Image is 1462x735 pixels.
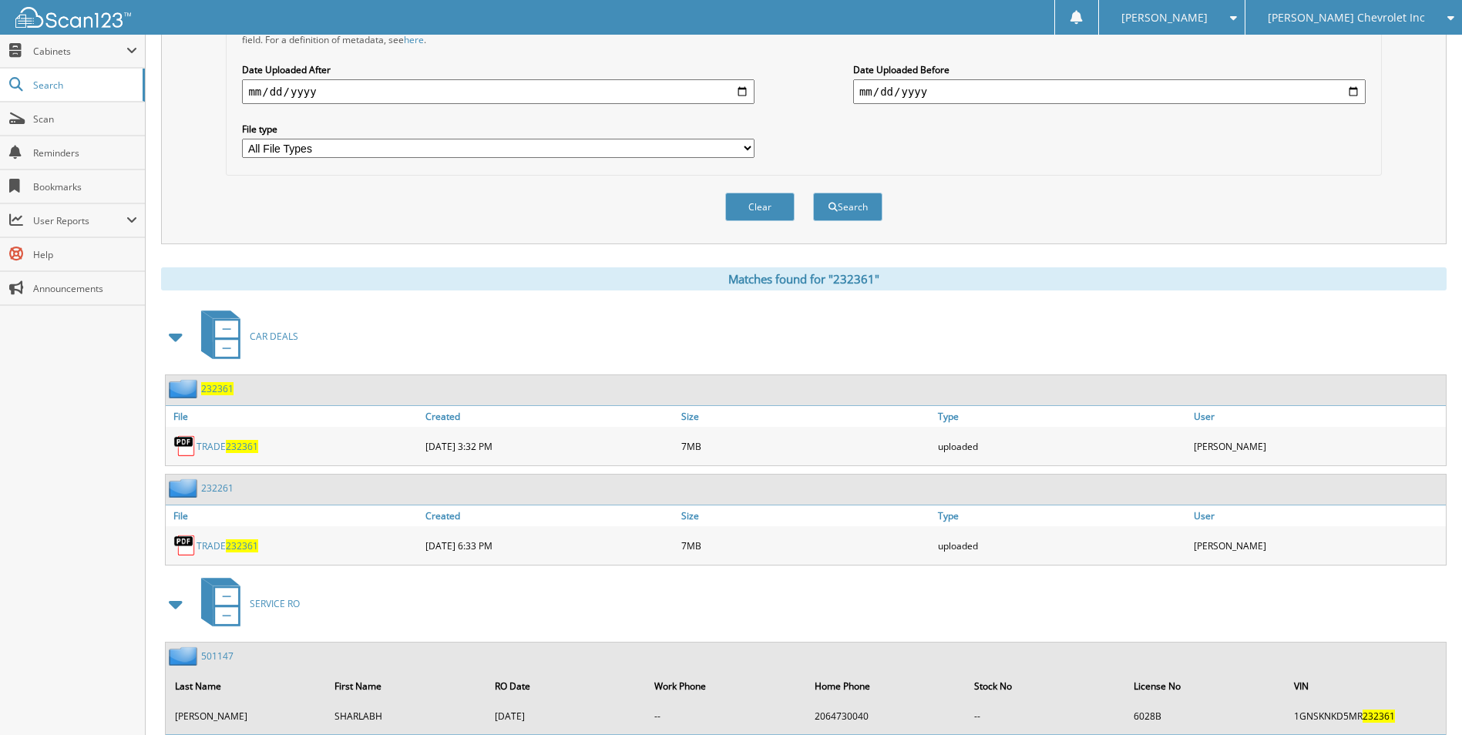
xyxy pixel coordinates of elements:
span: Scan [33,112,137,126]
td: 1GNSKNKD5MR [1286,703,1444,729]
a: CAR DEALS [192,306,298,367]
input: start [242,79,755,104]
td: -- [966,703,1124,729]
img: folder2.png [169,379,201,398]
span: Bookmarks [33,180,137,193]
label: Date Uploaded Before [853,63,1366,76]
td: -- [647,703,805,729]
a: 232261 [201,482,234,495]
div: [PERSON_NAME] [1190,530,1446,561]
div: uploaded [934,431,1190,461]
div: [PERSON_NAME] [1190,431,1446,461]
input: end [853,79,1366,104]
div: 7MB [677,431,933,461]
th: Stock No [966,670,1124,702]
a: SERVICE RO [192,573,300,634]
th: License No [1126,670,1284,702]
a: User [1190,406,1446,427]
img: PDF.png [173,435,197,458]
a: File [166,505,422,526]
div: 7MB [677,530,933,561]
button: Search [813,193,882,221]
span: User Reports [33,214,126,227]
a: File [166,406,422,427]
th: Home Phone [807,670,965,702]
iframe: Chat Widget [1385,661,1462,735]
a: User [1190,505,1446,526]
span: Search [33,79,135,92]
td: [PERSON_NAME] [167,703,325,729]
th: VIN [1286,670,1444,702]
th: Last Name [167,670,325,702]
img: PDF.png [173,534,197,557]
span: [PERSON_NAME] Chevrolet Inc [1268,13,1425,22]
span: 232361 [1363,710,1395,723]
a: Created [422,406,677,427]
button: Clear [725,193,795,221]
span: CAR DEALS [250,330,298,343]
a: Created [422,505,677,526]
a: here [404,33,424,46]
div: uploaded [934,530,1190,561]
td: SHARLABH [327,703,485,729]
div: [DATE] 3:32 PM [422,431,677,461]
div: Matches found for "232361" [161,267,1447,290]
label: File type [242,123,755,136]
td: [DATE] [487,703,645,729]
span: 232361 [226,440,258,453]
a: Size [677,406,933,427]
th: First Name [327,670,485,702]
span: 232361 [226,539,258,552]
td: 6028B [1126,703,1284,729]
a: 232361 [201,382,234,395]
a: 501147 [201,649,234,663]
td: 2064730040 [807,703,965,729]
span: Help [33,248,137,261]
a: TRADE232361 [197,539,258,552]
a: Type [934,406,1190,427]
th: Work Phone [647,670,805,702]
img: folder2.png [169,478,201,498]
span: [PERSON_NAME] [1121,13,1208,22]
th: RO Date [487,670,645,702]
a: TRADE232361 [197,440,258,453]
div: [DATE] 6:33 PM [422,530,677,561]
span: SERVICE RO [250,597,300,610]
img: folder2.png [169,646,201,666]
span: Cabinets [33,45,126,58]
span: Announcements [33,282,137,295]
a: Type [934,505,1190,526]
a: Size [677,505,933,526]
label: Date Uploaded After [242,63,755,76]
img: scan123-logo-white.svg [15,7,131,28]
span: Reminders [33,146,137,159]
